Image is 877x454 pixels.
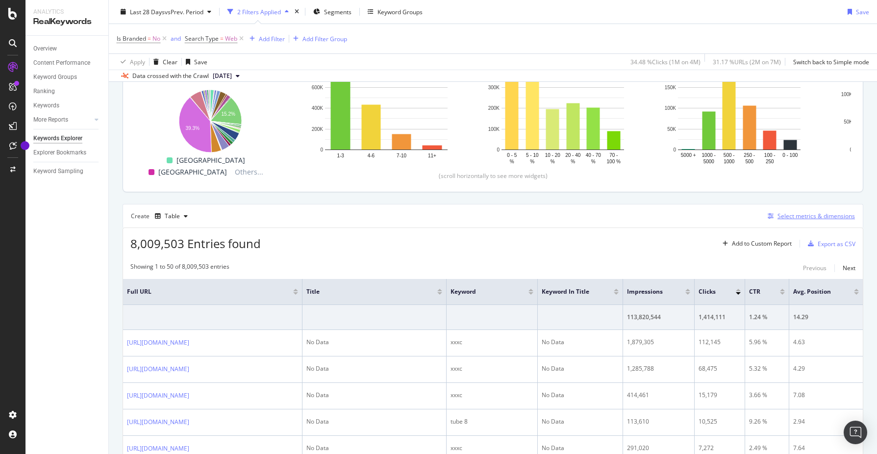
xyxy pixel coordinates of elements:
button: Segments [309,4,355,20]
span: [GEOGRAPHIC_DATA] [158,166,227,178]
div: xxxc [451,338,534,347]
div: No Data [306,364,442,373]
a: [URL][DOMAIN_NAME] [127,391,189,401]
div: 7,272 [699,444,741,453]
div: No Data [542,338,618,347]
text: 1-3 [337,153,344,158]
text: 0 [320,147,323,152]
text: 200K [312,126,324,132]
div: xxxc [451,391,534,400]
div: No Data [306,444,442,453]
svg: A chart. [486,61,639,166]
text: 600K [312,85,324,90]
div: xxxc [451,444,534,453]
div: Showing 1 to 50 of 8,009,503 entries [130,262,229,274]
button: Select metrics & dimensions [764,210,855,222]
text: 250 [766,159,774,164]
div: 2 Filters Applied [237,7,281,16]
div: 14.29 [793,313,859,322]
text: 20 - 40 [565,152,581,158]
div: 34.48 % Clicks ( 1M on 4M ) [630,57,701,66]
div: (scroll horizontally to see more widgets) [135,172,851,180]
div: Keywords Explorer [33,133,82,144]
div: No Data [542,444,618,453]
div: Analytics [33,8,100,16]
text: 300K [488,85,500,90]
text: % [571,159,575,164]
text: 250 - [744,152,755,158]
span: [GEOGRAPHIC_DATA] [176,154,245,166]
div: No Data [542,364,618,373]
span: Is Branded [117,34,146,43]
text: 0 - 100 [782,152,798,158]
div: 1.24 % [749,313,785,322]
div: Ranking [33,86,55,97]
svg: A chart. [133,85,286,154]
div: Save [856,7,869,16]
button: Clear [150,54,177,70]
svg: A chart. [310,61,463,166]
div: times [293,7,301,17]
button: Next [843,262,855,274]
div: Keyword Sampling [33,166,83,177]
a: [URL][DOMAIN_NAME] [127,338,189,348]
div: 4.29 [793,364,859,373]
text: 200K [488,105,500,111]
a: [URL][DOMAIN_NAME] [127,417,189,427]
div: Switch back to Simple mode [793,57,869,66]
div: Content Performance [33,58,90,68]
text: 7-10 [397,153,406,158]
span: CTR [749,287,765,296]
text: 0 [673,147,676,152]
div: and [171,34,181,43]
div: Add Filter Group [302,34,347,43]
div: 68,475 [699,364,741,373]
span: No [152,32,160,46]
div: 1,414,111 [699,313,741,322]
span: Keyword in Title [542,287,599,296]
button: Apply [117,54,145,70]
div: No Data [306,417,442,426]
div: Tooltip anchor [21,141,29,150]
div: Add Filter [259,34,285,43]
text: 100K [841,92,853,97]
text: 11+ [428,153,436,158]
div: 4.63 [793,338,859,347]
span: Segments [324,7,351,16]
div: Overview [33,44,57,54]
div: 112,145 [699,338,741,347]
div: Apply [130,57,145,66]
text: 1000 [724,159,735,164]
text: 5 - 10 [526,152,539,158]
text: % [510,159,514,164]
span: Full URL [127,287,278,296]
text: 40 - 70 [586,152,601,158]
span: 2025 Sep. 3rd [213,72,232,80]
a: Keyword Sampling [33,166,101,177]
div: 10,525 [699,417,741,426]
div: 1,879,305 [627,338,690,347]
div: 5.32 % [749,364,785,373]
text: 39.3% [186,126,200,131]
div: 2.94 [793,417,859,426]
div: Keyword Groups [377,7,423,16]
div: 9.26 % [749,417,785,426]
div: More Reports [33,115,68,125]
div: Keywords [33,101,59,111]
div: Add to Custom Report [732,241,792,247]
span: Title [306,287,423,296]
text: 10 - 20 [545,152,561,158]
svg: A chart. [663,61,816,166]
span: Others... [231,166,267,178]
span: vs Prev. Period [165,7,203,16]
span: Search Type [185,34,219,43]
span: Last 28 Days [130,7,165,16]
a: Keywords Explorer [33,133,101,144]
span: 8,009,503 Entries found [130,235,261,252]
button: Save [844,4,869,20]
a: [URL][DOMAIN_NAME] [127,444,189,454]
div: 15,179 [699,391,741,400]
text: % [530,159,534,164]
